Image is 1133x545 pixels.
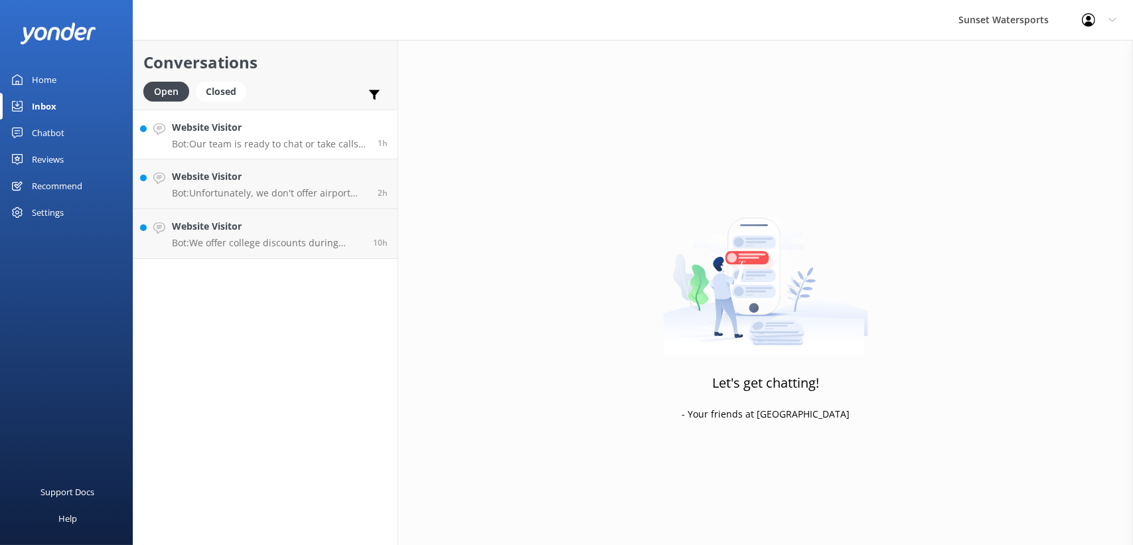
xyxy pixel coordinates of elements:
[663,190,868,356] img: artwork of a man stealing a conversation from at giant smartphone
[196,84,253,98] a: Closed
[32,173,82,199] div: Recommend
[172,120,368,135] h4: Website Visitor
[172,219,363,234] h4: Website Visitor
[378,137,388,149] span: Sep 04 2025 06:17am (UTC -05:00) America/Cancun
[143,50,388,75] h2: Conversations
[373,237,388,248] span: Sep 03 2025 09:53pm (UTC -05:00) America/Cancun
[32,146,64,173] div: Reviews
[133,209,398,259] a: Website VisitorBot:We offer college discounts during spring break each year. If you're planning a...
[378,187,388,198] span: Sep 04 2025 05:44am (UTC -05:00) America/Cancun
[712,372,819,394] h3: Let's get chatting!
[133,110,398,159] a: Website VisitorBot:Our team is ready to chat or take calls daily from 8am to 11pm. Let us know if...
[41,479,95,505] div: Support Docs
[32,199,64,226] div: Settings
[58,505,77,532] div: Help
[172,169,368,184] h4: Website Visitor
[172,138,368,150] p: Bot: Our team is ready to chat or take calls daily from 8am to 11pm. Let us know if you need anyt...
[20,23,96,44] img: yonder-white-logo.png
[133,159,398,209] a: Website VisitorBot:Unfortunately, we don't offer airport pick-up for golf carts. If you need tran...
[32,66,56,93] div: Home
[143,82,189,102] div: Open
[32,119,64,146] div: Chatbot
[682,407,850,422] p: - Your friends at [GEOGRAPHIC_DATA]
[196,82,246,102] div: Closed
[172,187,368,199] p: Bot: Unfortunately, we don't offer airport pick-up for golf carts. If you need transportation for...
[32,93,56,119] div: Inbox
[143,84,196,98] a: Open
[172,237,363,249] p: Bot: We offer college discounts during spring break each year. If you're planning a trip around t...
